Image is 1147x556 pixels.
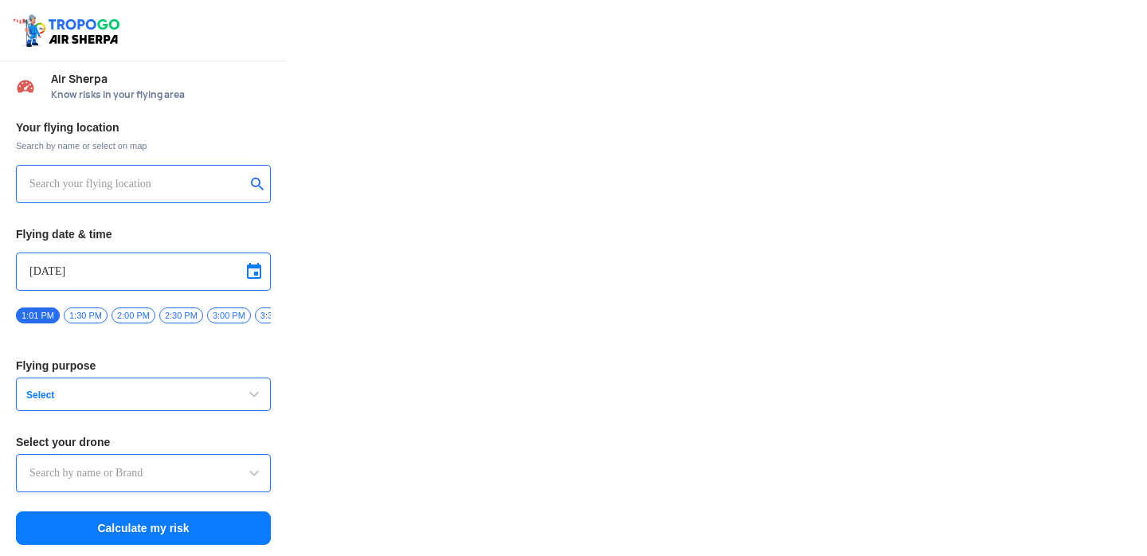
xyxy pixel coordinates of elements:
[16,76,35,96] img: Risk Scores
[12,12,125,49] img: ic_tgdronemaps.svg
[159,307,203,323] span: 2:30 PM
[255,307,299,323] span: 3:30 PM
[51,72,271,85] span: Air Sherpa
[29,174,245,194] input: Search your flying location
[16,139,271,152] span: Search by name or select on map
[29,262,257,281] input: Select Date
[16,360,271,371] h3: Flying purpose
[16,307,60,323] span: 1:01 PM
[29,464,257,483] input: Search by name or Brand
[16,378,271,411] button: Select
[16,122,271,133] h3: Your flying location
[20,389,219,401] span: Select
[207,307,251,323] span: 3:00 PM
[16,229,271,240] h3: Flying date & time
[16,511,271,545] button: Calculate my risk
[64,307,108,323] span: 1:30 PM
[51,88,271,101] span: Know risks in your flying area
[112,307,155,323] span: 2:00 PM
[16,437,271,448] h3: Select your drone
